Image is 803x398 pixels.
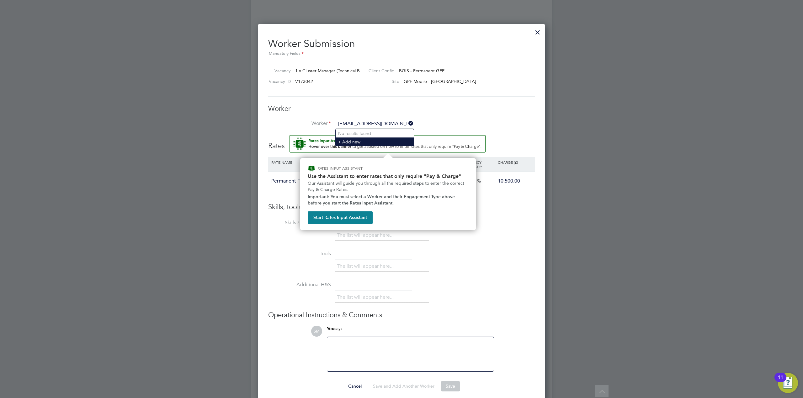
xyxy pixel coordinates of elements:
[268,251,331,257] label: Tools
[290,135,486,152] button: Rate Assistant
[466,178,476,184] span: 0.00
[336,129,414,137] li: No results found
[295,79,313,84] span: V173042
[399,68,444,74] span: BGIS - Permanent GPE
[375,157,407,168] div: Pay Rate (£)
[343,381,367,391] button: Cancel
[268,104,535,113] h3: Worker
[364,68,395,74] label: Client Config
[308,180,468,193] p: Our Assistant will guide you through all the required steps to enter the correct Pay & Charge Rates.
[308,164,315,172] img: ENGAGE Assistant Icon
[439,157,465,172] div: Employer Cost
[368,381,439,391] button: Save and Add Another Worker
[268,282,331,288] label: Additional H&S
[268,203,535,212] h3: Skills, tools, H&S
[336,119,413,129] input: Search for...
[308,211,373,224] button: Start Rates Input Assistant
[404,79,476,84] span: GPE Mobile - [GEOGRAPHIC_DATA]
[336,137,414,146] li: + Add new
[337,231,396,240] li: The list will appear here...
[364,79,399,84] label: Site
[300,158,476,230] div: How to input Rates that only require Pay & Charge
[337,262,396,271] li: The list will appear here...
[778,377,783,385] div: 11
[311,326,322,337] span: SM
[322,157,375,172] div: Engagement/ Rate Type
[266,68,291,74] label: Vacancy
[270,157,322,168] div: Rate Name
[266,79,291,84] label: Vacancy ID
[308,173,468,179] h2: Use the Assistant to enter rates that only require "Pay & Charge"
[407,157,439,172] div: Holiday Pay
[496,157,533,168] div: Charge (£)
[308,194,456,206] strong: Important: You must select a Worker and their Engagement Type above before you start the Rates In...
[271,178,306,184] span: Permanent Fee
[498,178,520,184] span: 10,500.00
[268,220,331,226] label: Skills / Qualifications
[268,120,331,127] label: Worker
[778,373,798,393] button: Open Resource Center, 11 new notifications
[268,135,535,151] h3: Rates
[465,157,497,172] div: Agency Markup
[317,166,396,171] p: RATES INPUT ASSISTANT
[441,381,460,391] button: Save
[268,50,535,57] div: Mandatory Fields
[268,33,535,57] h2: Worker Submission
[295,68,364,74] span: 1 x Cluster Manager (Technical B…
[327,326,334,331] span: You
[268,311,535,320] h3: Operational Instructions & Comments
[337,293,396,302] li: The list will appear here...
[327,326,494,337] div: say:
